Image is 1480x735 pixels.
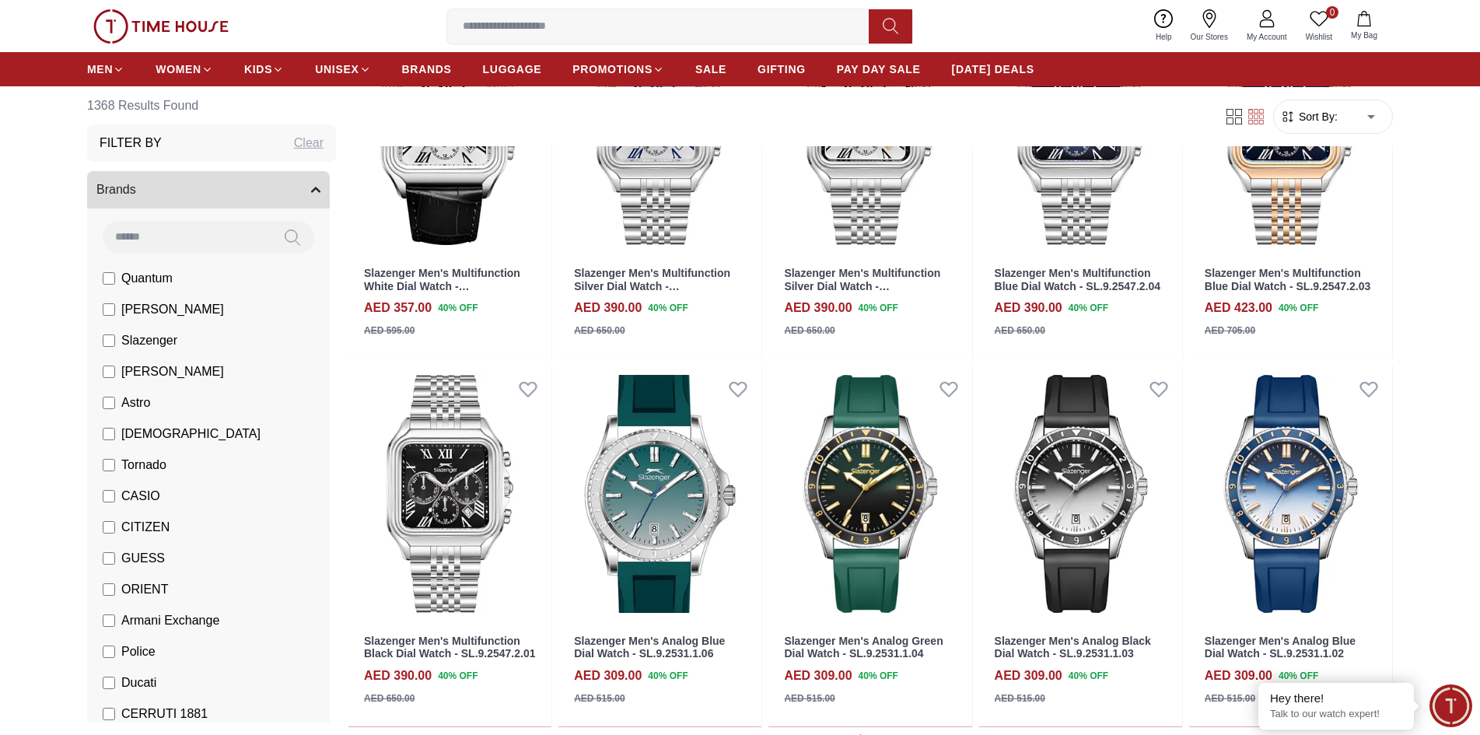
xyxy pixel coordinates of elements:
[87,171,330,208] button: Brands
[1184,31,1234,43] span: Our Stores
[402,61,452,77] span: BRANDS
[121,611,219,630] span: Armani Exchange
[121,518,170,537] span: CITIZEN
[784,667,852,685] h4: AED 309.00
[364,691,415,705] div: AED 650.00
[364,299,432,317] h4: AED 357.00
[1280,109,1338,124] button: Sort By:
[438,301,478,315] span: 40 % OFF
[121,487,160,506] span: CASIO
[483,55,542,83] a: LUGGAGE
[1205,324,1255,338] div: AED 705.00
[244,61,272,77] span: KIDS
[103,583,115,596] input: ORIENT
[1342,8,1387,44] button: My Bag
[558,366,761,621] img: Slazenger Men's Analog Blue Dial Watch - SL.9.2531.1.06
[1240,31,1293,43] span: My Account
[1326,6,1338,19] span: 0
[1205,691,1255,705] div: AED 515.00
[1189,366,1392,621] img: Slazenger Men's Analog Blue Dial Watch - SL.9.2531.1.02
[121,549,165,568] span: GUESS
[574,267,730,306] a: Slazenger Men's Multifunction Silver Dial Watch - SL.9.2547.2.06
[103,552,115,565] input: GUESS
[837,61,921,77] span: PAY DAY SALE
[364,667,432,685] h4: AED 390.00
[364,324,415,338] div: AED 595.00
[93,9,229,44] img: ...
[121,269,173,288] span: Quantum
[1270,708,1402,721] p: Talk to our watch expert!
[1296,109,1338,124] span: Sort By:
[995,667,1062,685] h4: AED 309.00
[768,366,971,621] img: Slazenger Men's Analog Green Dial Watch - SL.9.2531.1.04
[402,55,452,83] a: BRANDS
[103,334,115,347] input: Slazenger
[1429,684,1472,727] div: Chat Widget
[648,669,688,683] span: 40 % OFF
[695,61,726,77] span: SALE
[121,362,224,381] span: [PERSON_NAME]
[572,55,664,83] a: PROMOTIONS
[1279,669,1318,683] span: 40 % OFF
[87,55,124,83] a: MEN
[1279,301,1318,315] span: 40 % OFF
[103,366,115,378] input: [PERSON_NAME]
[1270,691,1402,706] div: Hey there!
[348,366,551,621] img: Slazenger Men's Multifunction Black Dial Watch - SL.9.2547.2.01
[1296,6,1342,46] a: 0Wishlist
[784,635,943,660] a: Slazenger Men's Analog Green Dial Watch - SL.9.2531.1.04
[103,303,115,316] input: [PERSON_NAME]
[757,61,806,77] span: GIFTING
[156,61,201,77] span: WOMEN
[103,428,115,440] input: [DEMOGRAPHIC_DATA]
[784,691,834,705] div: AED 515.00
[121,642,156,661] span: Police
[1069,301,1108,315] span: 40 % OFF
[574,299,642,317] h4: AED 390.00
[574,635,725,660] a: Slazenger Men's Analog Blue Dial Watch - SL.9.2531.1.06
[100,134,162,152] h3: Filter By
[121,674,156,692] span: Ducati
[995,299,1062,317] h4: AED 390.00
[244,55,284,83] a: KIDS
[103,646,115,658] input: Police
[1149,31,1178,43] span: Help
[574,324,625,338] div: AED 650.00
[96,180,136,199] span: Brands
[952,61,1034,77] span: [DATE] DEALS
[156,55,213,83] a: WOMEN
[121,425,261,443] span: [DEMOGRAPHIC_DATA]
[1205,667,1272,685] h4: AED 309.00
[315,55,370,83] a: UNISEX
[294,134,324,152] div: Clear
[103,490,115,502] input: CASIO
[121,331,177,350] span: Slazenger
[364,635,535,660] a: Slazenger Men's Multifunction Black Dial Watch - SL.9.2547.2.01
[103,614,115,627] input: Armani Exchange
[995,635,1151,660] a: Slazenger Men's Analog Black Dial Watch - SL.9.2531.1.03
[103,459,115,471] input: Tornado
[1069,669,1108,683] span: 40 % OFF
[859,301,898,315] span: 40 % OFF
[103,708,115,720] input: CERRUTI 1881
[859,669,898,683] span: 40 % OFF
[364,267,520,306] a: Slazenger Men's Multifunction White Dial Watch - SL.9.2548.2.01
[1205,299,1272,317] h4: AED 423.00
[979,366,1182,621] img: Slazenger Men's Analog Black Dial Watch - SL.9.2531.1.03
[572,61,653,77] span: PROMOTIONS
[121,580,168,599] span: ORIENT
[87,61,113,77] span: MEN
[995,691,1045,705] div: AED 515.00
[574,667,642,685] h4: AED 309.00
[784,267,940,306] a: Slazenger Men's Multifunction Silver Dial Watch - SL.9.2547.2.05
[837,55,921,83] a: PAY DAY SALE
[952,55,1034,83] a: [DATE] DEALS
[1205,635,1356,660] a: Slazenger Men's Analog Blue Dial Watch - SL.9.2531.1.02
[1205,267,1370,292] a: Slazenger Men's Multifunction Blue Dial Watch - SL.9.2547.2.03
[483,61,542,77] span: LUGGAGE
[87,87,336,124] h6: 1368 Results Found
